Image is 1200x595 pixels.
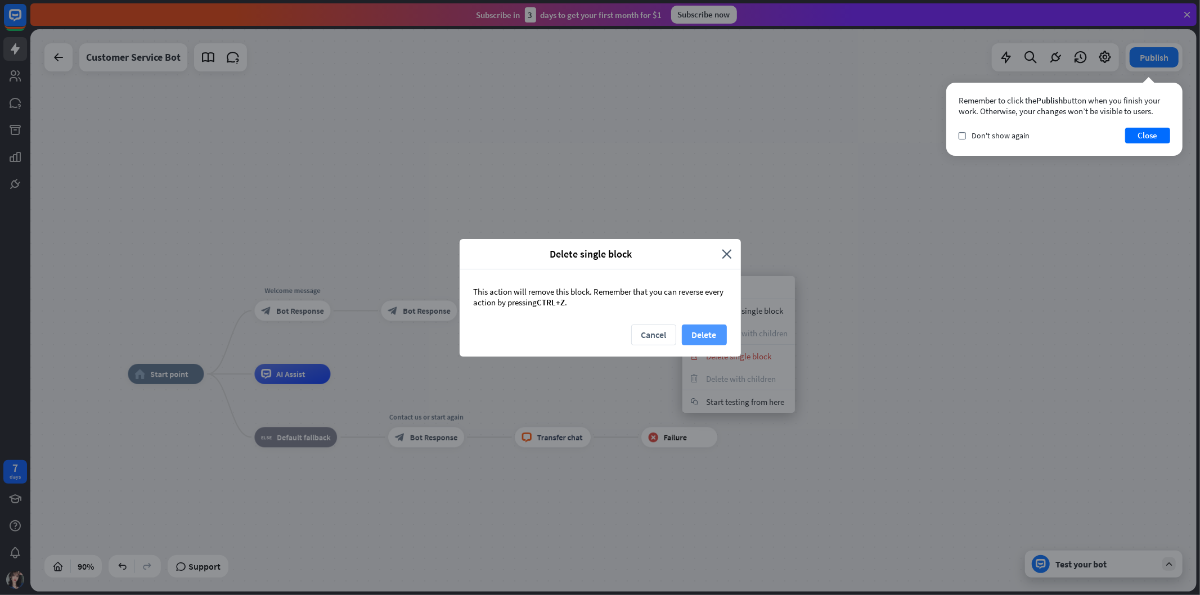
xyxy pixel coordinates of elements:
button: Open LiveChat chat widget [9,4,43,38]
span: Don't show again [972,130,1030,141]
button: Cancel [631,324,676,345]
i: close [722,247,732,260]
span: CTRL+Z [537,297,565,308]
button: Close [1125,128,1170,143]
span: Delete single block [468,247,714,260]
div: Remember to click the button when you finish your work. Otherwise, your changes won’t be visible ... [959,95,1170,116]
div: This action will remove this block. Remember that you can reverse every action by pressing . [460,269,741,324]
button: Delete [682,324,727,345]
span: Publish [1036,95,1063,106]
